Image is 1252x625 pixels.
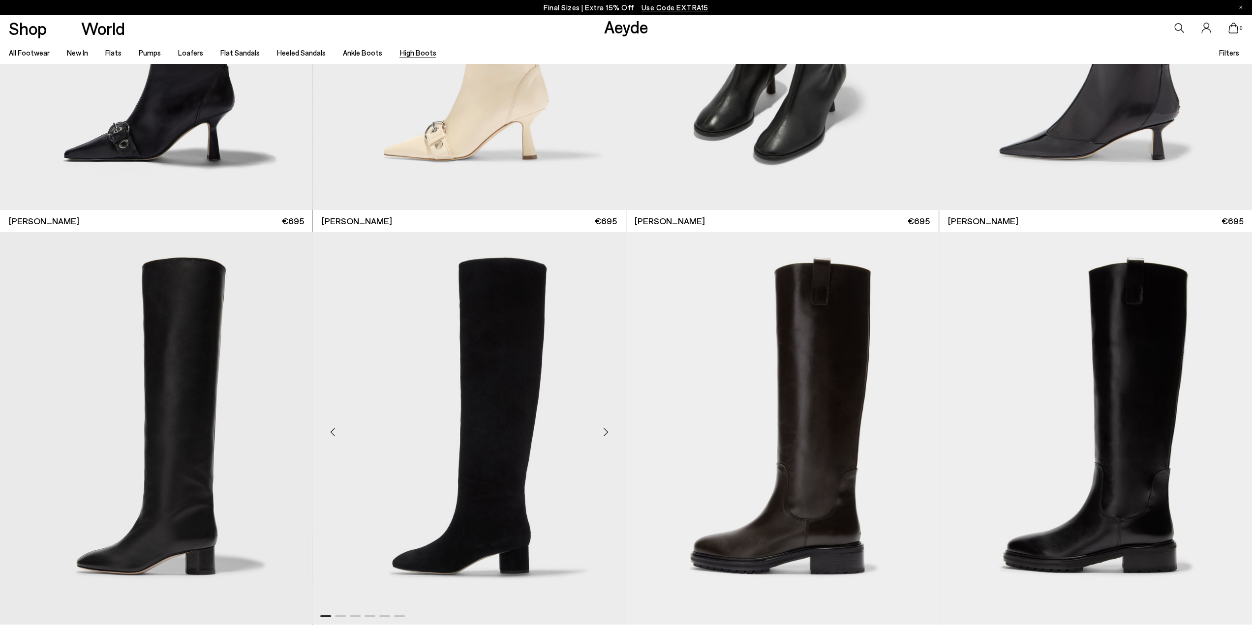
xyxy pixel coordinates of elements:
span: [PERSON_NAME] [947,215,1018,227]
p: Final Sizes | Extra 15% Off [544,1,708,14]
span: [PERSON_NAME] [322,215,392,227]
a: Heeled Sandals [277,48,326,57]
img: Willa Suede Over-Knee Boots [313,232,626,625]
a: 0 [1228,23,1238,33]
a: Shop [9,20,47,37]
div: Previous slide [318,417,347,447]
span: €695 [282,215,304,227]
a: [PERSON_NAME] €695 [939,210,1252,232]
span: 0 [1238,26,1243,31]
a: Next slide Previous slide [626,232,939,625]
span: [PERSON_NAME] [9,215,79,227]
a: World [81,20,125,37]
a: Pumps [139,48,161,57]
div: 1 / 6 [313,232,626,625]
span: [PERSON_NAME] [635,215,705,227]
a: Aeyde [604,16,648,37]
a: [PERSON_NAME] €695 [626,210,939,232]
a: Flats [105,48,122,57]
a: Flat Sandals [220,48,260,57]
span: €695 [1221,215,1243,227]
a: High Boots [399,48,436,57]
div: Next slide [591,417,621,447]
a: [PERSON_NAME] €695 [313,210,625,232]
a: New In [67,48,88,57]
span: Navigate to /collections/ss25-final-sizes [641,3,708,12]
img: Henry Knee-High Boots [626,232,939,625]
a: All Footwear [9,48,50,57]
div: 1 / 6 [626,232,939,625]
span: €695 [595,215,617,227]
a: Ankle Boots [343,48,382,57]
span: Filters [1219,48,1239,57]
div: 1 / 6 [939,232,1252,625]
a: Loafers [178,48,203,57]
span: €695 [908,215,930,227]
a: Next slide Previous slide [313,232,625,625]
a: 6 / 6 1 / 6 2 / 6 3 / 6 4 / 6 5 / 6 6 / 6 1 / 6 Next slide Previous slide [939,232,1252,625]
img: Henry Knee-High Boots [939,232,1252,625]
